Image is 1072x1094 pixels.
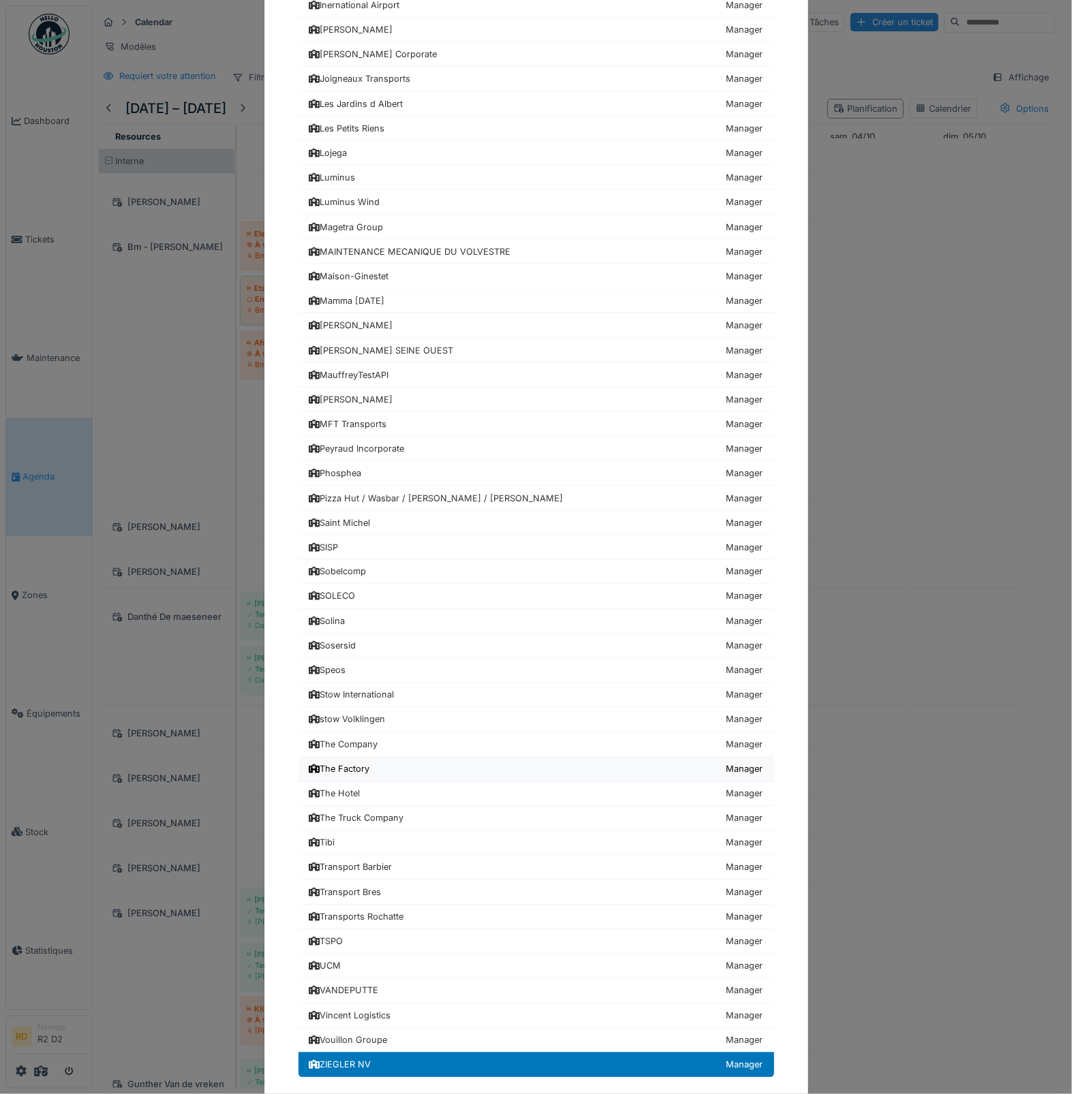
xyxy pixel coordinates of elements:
div: Manager [726,72,763,85]
div: Manager [726,787,763,800]
a: VANDEPUTTE Manager [298,979,774,1003]
a: SISP Manager [298,535,774,560]
a: ZIEGLER NV Manager [298,1052,774,1078]
a: Phosphea Manager [298,461,774,486]
a: Speos Manager [298,659,774,683]
div: Sobelcomp [309,565,367,578]
div: Les Petits Riens [309,122,385,135]
div: The Company [309,738,378,751]
div: Speos [309,664,346,677]
a: [PERSON_NAME] Manager [298,18,774,42]
a: Transports Rochatte Manager [298,905,774,930]
a: Lojega Manager [298,141,774,166]
div: [PERSON_NAME] SEINE OUEST [309,344,454,357]
div: Stow International [309,689,395,702]
a: The Company Manager [298,733,774,757]
div: Manager [726,467,763,480]
div: Manager [726,1010,763,1022]
a: Maison-Ginestet Manager [298,264,774,289]
div: VANDEPUTTE [309,984,379,997]
a: UCM Manager [298,954,774,979]
div: Manager [726,984,763,997]
div: MFT Transports [309,418,387,431]
div: The Hotel [309,787,361,800]
a: Sobelcomp Manager [298,560,774,584]
div: Manager [726,221,763,234]
div: Manager [726,886,763,899]
a: Solina Manager [298,610,774,634]
a: Transport Bres Manager [298,881,774,905]
div: Sosersid [309,640,356,653]
a: SOLECO Manager [298,584,774,609]
div: [PERSON_NAME] Corporate [309,48,438,61]
div: Manager [726,393,763,406]
div: Manager [726,763,763,776]
div: Manager [726,369,763,381]
a: TSPO Manager [298,930,774,954]
div: Manager [726,146,763,159]
div: Manager [726,689,763,702]
div: Manager [726,442,763,455]
div: Phosphea [309,467,362,480]
a: The Truck Company Manager [298,807,774,831]
a: Joigneaux Transports Manager [298,67,774,91]
a: The Hotel Manager [298,782,774,807]
a: Peyraud Incorporate Manager [298,437,774,461]
div: Manager [726,837,763,849]
a: Luminus Manager [298,166,774,190]
div: Manager [726,565,763,578]
div: [PERSON_NAME] [309,23,393,36]
div: Transport Barbier [309,861,393,874]
div: Manager [726,245,763,258]
div: Manager [726,960,763,973]
a: Les Petits Riens Manager [298,116,774,141]
div: UCM [309,960,341,973]
div: stow Volklingen [309,713,386,726]
div: Vouillon Groupe [309,1034,388,1047]
div: Manager [726,615,763,628]
div: Manager [726,294,763,307]
div: The Factory [309,763,370,776]
div: Manager [726,640,763,653]
div: Solina [309,615,346,628]
div: Maison-Ginestet [309,270,389,283]
div: Lojega [309,146,348,159]
div: Manager [726,196,763,208]
div: Mamma [DATE] [309,294,385,307]
a: [PERSON_NAME] Corporate Manager [298,42,774,67]
div: SISP [309,541,339,554]
div: [PERSON_NAME] [309,319,393,332]
a: stow Volklingen Manager [298,708,774,732]
div: Manager [726,319,763,332]
div: Manager [726,541,763,554]
a: Transport Barbier Manager [298,856,774,880]
div: Saint Michel [309,516,371,529]
div: Magetra Group [309,221,384,234]
a: Luminus Wind Manager [298,190,774,215]
div: The Truck Company [309,812,404,825]
a: Saint Michel Manager [298,511,774,535]
a: The Factory Manager [298,757,774,782]
div: Manager [726,664,763,677]
a: Stow International Manager [298,683,774,708]
div: MauffreyTestAPI [309,369,389,381]
div: Les Jardins d Albert [309,97,403,110]
div: Manager [726,418,763,431]
div: Manager [726,23,763,36]
div: SOLECO [309,590,356,603]
a: Mamma [DATE] Manager [298,289,774,313]
div: Manager [726,492,763,505]
div: Manager [726,48,763,61]
a: MFT Transports Manager [298,412,774,437]
div: Vincent Logistics [309,1010,391,1022]
div: Manager [726,738,763,751]
div: ZIEGLER NV [309,1059,371,1072]
div: Manager [726,171,763,184]
a: MAINTENANCE MECANIQUE DU VOLVESTRE Manager [298,240,774,264]
a: Sosersid Manager [298,634,774,659]
div: Manager [726,516,763,529]
div: Manager [726,1059,763,1072]
div: Joigneaux Transports [309,72,411,85]
div: Manager [726,270,763,283]
a: Tibi Manager [298,831,774,856]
